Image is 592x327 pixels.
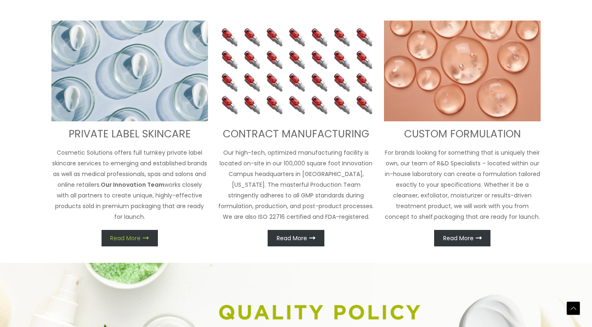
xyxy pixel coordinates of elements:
[51,147,208,222] p: Cosmetic Solutions offers full turnkey private label skincare services to emerging and establishe...
[218,147,375,222] p: Our high-tech, optimized manufacturing facility is located on-site in our 100,000 square foot Inn...
[218,128,375,141] h3: CONTRACT MANUFACTURING
[384,147,541,222] p: For brands looking for something that is uniquely their own, our team of R&D Specialists – locate...
[101,181,164,189] strong: Our Innovation Team
[51,128,208,141] h3: PRIVATE LABEL SKINCARE
[443,235,474,241] span: Read More
[218,21,375,122] img: Contract Manufacturing
[277,235,307,241] span: Read More
[110,235,141,241] span: Read More
[384,21,541,122] img: Custom Formulation
[51,21,208,122] img: turnkey private label skincare
[384,128,541,141] h3: CUSTOM FORMULATION
[434,230,490,246] a: Read More
[102,230,158,246] a: Read More
[268,230,324,246] a: Read More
